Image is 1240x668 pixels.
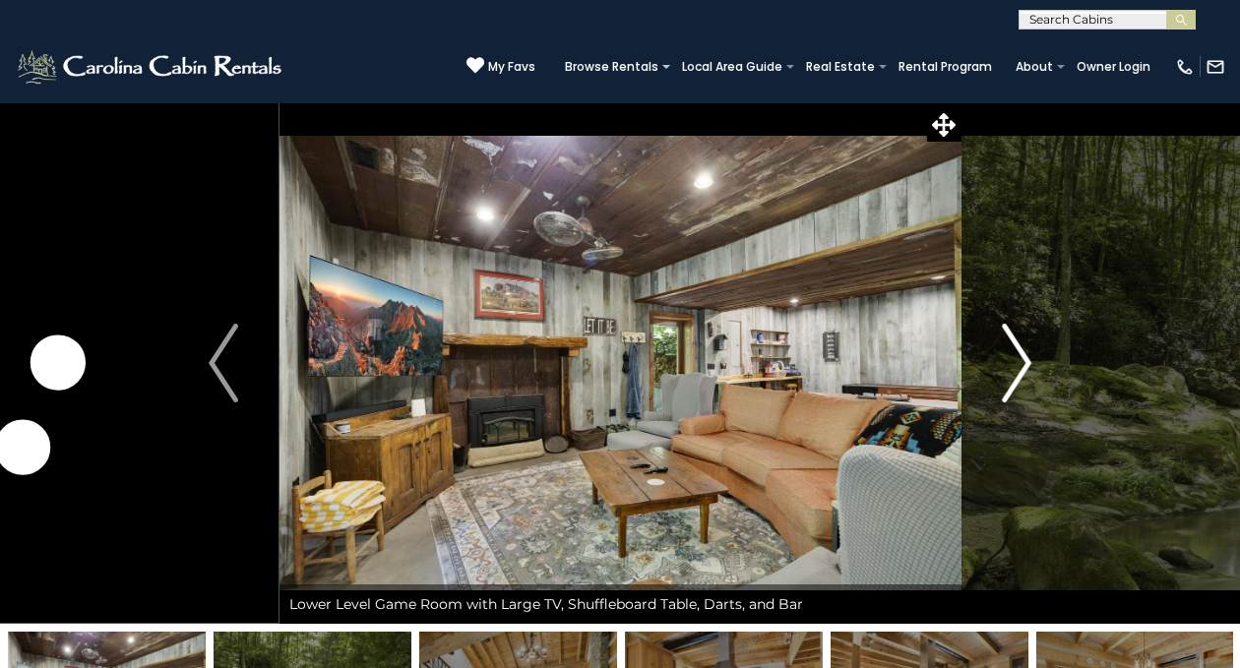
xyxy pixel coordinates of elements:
[889,53,1002,81] a: Rental Program
[1175,57,1195,77] img: phone-regular-white.png
[488,58,535,76] span: My Favs
[466,56,535,77] a: My Favs
[15,47,287,87] img: White-1-2.png
[1067,53,1160,81] a: Owner Login
[961,102,1073,624] button: Next
[279,584,961,624] div: Lower Level Game Room with Large TV, Shuffleboard Table, Darts, and Bar
[209,324,238,402] img: arrow
[1006,53,1063,81] a: About
[1206,57,1225,77] img: mail-regular-white.png
[672,53,792,81] a: Local Area Guide
[1002,324,1031,402] img: arrow
[555,53,668,81] a: Browse Rentals
[167,102,279,624] button: Previous
[796,53,885,81] a: Real Estate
